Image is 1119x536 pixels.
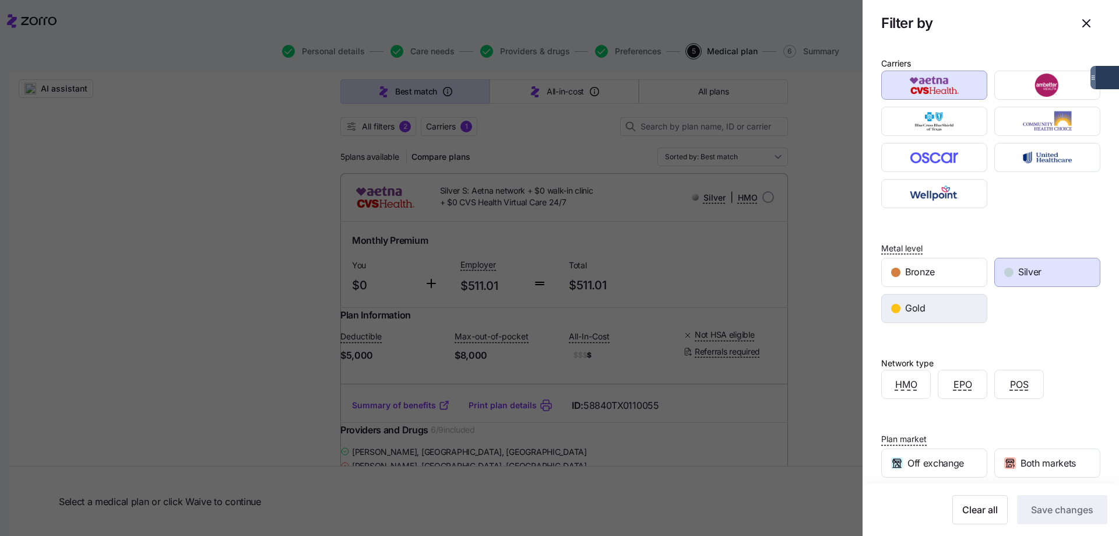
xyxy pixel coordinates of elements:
button: Save changes [1017,495,1107,524]
img: Community Health Choice [1005,110,1090,133]
img: Wellpoint [892,182,977,205]
span: Clear all [962,503,998,517]
span: Metal level [881,243,923,254]
span: HMO [895,377,917,392]
img: Ambetter [1005,73,1090,97]
span: POS [1010,377,1029,392]
span: Off exchange [907,456,964,471]
div: Network type [881,357,934,370]
span: EPO [953,377,972,392]
div: Carriers [881,57,911,70]
img: Aetna CVS Health [892,73,977,97]
span: Save changes [1031,503,1093,517]
button: Clear all [952,495,1008,524]
span: Plan market [881,433,927,445]
span: Silver [1018,265,1041,279]
span: Both markets [1021,456,1076,471]
span: Bronze [905,265,935,279]
img: UnitedHealthcare [1005,146,1090,169]
span: Gold [905,301,926,316]
img: Oscar [892,146,977,169]
h1: Filter by [881,14,1063,32]
img: Blue Cross and Blue Shield of Texas [892,110,977,133]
